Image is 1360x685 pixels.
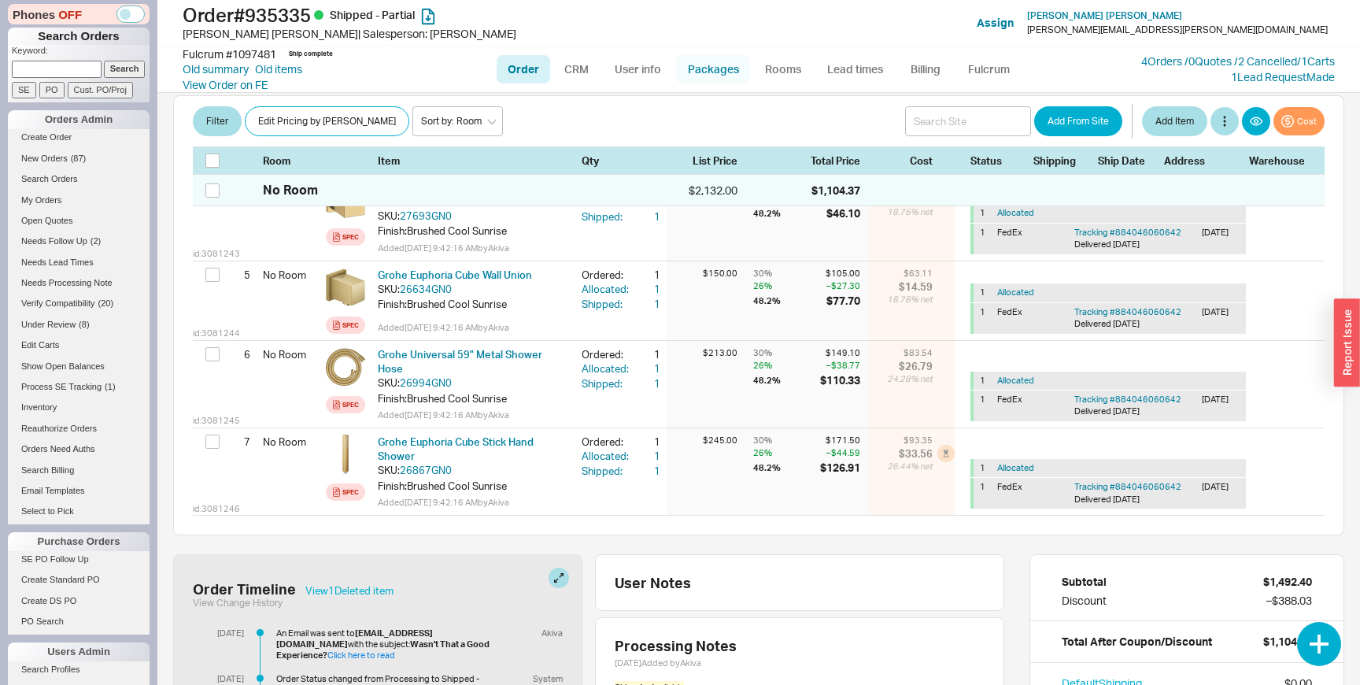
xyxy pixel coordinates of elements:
button: Add Item [1142,106,1207,136]
a: User info [603,55,673,83]
div: 1 [980,287,991,298]
span: ( 20 ) [98,298,114,308]
img: 185634_26994GN0_original_cigxps [326,347,365,387]
div: 1 [980,306,991,331]
div: [PERSON_NAME][EMAIL_ADDRESS][PERSON_NAME][DOMAIN_NAME] [1027,24,1328,35]
div: Allocated: [582,449,632,463]
span: id: 3081244 [193,328,240,339]
div: [DATE] [1202,306,1240,331]
input: SE [12,82,36,98]
div: 1 [980,375,991,387]
div: 48.2 % [753,461,817,475]
div: Address [1164,154,1243,168]
button: Allocated [997,462,1034,474]
div: Order Timeline [193,580,296,598]
div: $149.10 [820,347,860,359]
a: 26634GN0 [400,283,452,295]
div: Processing Notes [615,637,985,654]
div: – $38.77 [820,359,860,372]
div: 48.2 % [753,294,822,308]
a: Spec [326,317,365,334]
div: Item [378,154,575,168]
a: Fulcrum [956,55,1021,83]
span: SKU: [378,209,400,222]
div: Shipped: [582,297,632,311]
span: Process SE Tracking [21,382,102,391]
span: Delivered [1074,405,1111,417]
a: Rooms [753,55,812,83]
a: 4Orders /0Quotes /2 Cancelled [1141,54,1297,68]
div: 1 [980,462,991,474]
a: Process SE Tracking(1) [8,379,150,395]
a: 26994GN0 [400,376,452,389]
div: Spec [342,486,359,498]
div: $83.54 [887,347,933,359]
div: Shipped: [582,376,632,391]
div: [DATE] Added by Akiva [615,657,985,668]
a: Old items [255,61,302,77]
div: 1 [632,464,660,478]
span: FedEx [997,481,1022,492]
span: Delivered [1074,318,1111,329]
a: Orders Need Auths [8,441,150,457]
span: id: 3081243 [193,248,240,260]
div: No Room [263,428,320,455]
a: Edit Carts [8,337,150,354]
a: Tracking #884046060642 [1074,306,1181,317]
div: Akiva [535,628,563,639]
span: ( 2 ) [91,236,101,246]
div: Users Admin [8,642,150,661]
div: Warehouse [1249,154,1312,168]
span: [DATE] [1113,405,1140,417]
span: ( 87 ) [71,154,87,163]
span: ( 8 ) [79,320,89,329]
div: 1 [632,209,660,224]
div: Shipping [1033,154,1092,168]
button: Shipped:1 [582,209,660,224]
div: – $388.03 [1266,593,1312,609]
span: [PERSON_NAME] [PERSON_NAME] [1027,9,1182,21]
a: Order [497,55,550,83]
div: Added [DATE] 9:42:16 AM by Akiva [378,321,569,334]
a: 27693GN0 [400,209,452,222]
div: Added [DATE] 9:42:16 AM by Akiva [378,409,569,421]
button: Shipped:1 [582,464,660,478]
a: [PERSON_NAME] [PERSON_NAME] [1027,10,1182,21]
div: Fulcrum # 1097481 [183,46,276,62]
button: Shipped:1 [582,376,660,391]
div: No Room [263,341,320,368]
div: 7 [231,428,250,455]
button: View1Deleted item [305,585,394,596]
div: 48.2 % [753,206,823,220]
a: Tracking #884046060642 [1074,394,1181,405]
button: Add From Site [1034,106,1122,136]
div: Spec [342,398,359,411]
div: $77.70 [826,294,860,308]
a: SE PO Follow Up [8,551,150,568]
div: 24.28 % net [887,373,933,385]
span: Under Review [21,320,76,329]
div: 1 [980,207,991,219]
div: $2,132.00 [667,183,737,198]
div: $1,104.37 [1263,634,1312,650]
span: ( 1 ) [105,382,115,391]
a: Grohe Euphoria Cube Wall Union [378,268,532,281]
span: SKU: [378,464,400,476]
a: Needs Follow Up(2) [8,233,150,250]
div: An Email was sent to with the subject: [276,628,493,661]
button: Allocated:1 [582,449,660,463]
span: Add From Site [1048,112,1109,131]
div: $126.91 [820,461,860,475]
a: PO Search [8,613,150,630]
div: Added [DATE] 9:42:16 AM by Akiva [378,242,569,254]
div: $1,104.37 [811,183,860,198]
div: Finish : Brushed Cool Sunrise [378,224,569,238]
span: [DATE] [1113,239,1140,250]
span: Delivered [1074,239,1111,250]
div: $213.00 [667,347,737,359]
div: Ordered: [582,347,632,361]
a: Create DS PO [8,593,150,609]
div: Finish : Brushed Cool Sunrise [378,297,569,311]
button: Allocated [997,287,1034,298]
h1: Order # 935335 [183,4,684,26]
